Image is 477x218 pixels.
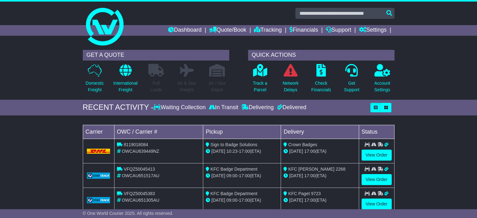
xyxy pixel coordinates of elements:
p: Get Support [344,80,359,93]
a: Dashboard [168,25,202,36]
span: 10:23 [226,149,237,154]
span: 17:00 [239,173,250,178]
td: Pickup [203,125,281,139]
span: [DATE] [289,173,303,178]
p: Full Loads [148,80,164,93]
div: (ETA) [284,148,356,155]
a: View Order [362,174,392,185]
span: 09:00 [226,173,237,178]
span: 17:00 [239,149,250,154]
span: Sign to Badge Solutions [210,142,257,147]
div: - (ETA) [206,148,278,155]
div: QUICK ACTIONS [248,50,395,61]
p: Air & Sea Freight [177,80,196,93]
a: Tracking [254,25,282,36]
p: Air / Sea Depot [209,80,225,93]
span: [DATE] [289,198,303,203]
a: Financials [289,25,318,36]
p: Check Financials [311,80,331,93]
span: OWCAU651517AU [122,173,159,178]
div: GET A QUOTE [83,50,229,61]
div: In Transit [207,104,240,111]
div: RECENT ACTIVITY - [83,103,154,112]
td: Delivery [281,125,359,139]
span: [DATE] [211,173,225,178]
p: Account Settings [374,80,390,93]
a: AccountSettings [374,64,391,97]
span: 17:00 [304,149,315,154]
span: VFQZ50045413 [124,167,155,172]
div: Delivered [275,104,306,111]
span: KFC Paget 9723 [288,191,321,196]
span: 09:00 [226,198,237,203]
span: 17:00 [304,173,315,178]
p: International Freight [113,80,137,93]
a: CheckFinancials [311,64,331,97]
td: Status [359,125,394,139]
img: GetCarrierServiceLogo [87,173,110,179]
div: (ETA) [284,173,356,179]
div: (ETA) [284,197,356,204]
span: [DATE] [211,198,225,203]
span: OWCAU651305AU [122,198,159,203]
span: KFC [PERSON_NAME] 2268 [288,167,345,172]
span: © One World Courier 2025. All rights reserved. [83,211,173,216]
td: Carrier [83,125,114,139]
div: Waiting Collection [153,104,207,111]
img: GetCarrierServiceLogo [87,197,110,203]
img: DHL.png [87,149,110,154]
span: KFC Badge Department [210,167,257,172]
span: KFC Badge Department [210,191,257,196]
div: - (ETA) [206,197,278,204]
a: InternationalFreight [113,64,138,97]
span: OWCAU639449NZ [122,149,159,154]
p: Network Delays [283,80,299,93]
span: 8119018084 [124,142,148,147]
a: View Order [362,199,392,210]
span: 17:00 [239,198,250,203]
a: Quote/Book [209,25,246,36]
a: NetworkDelays [282,64,299,97]
a: GetSupport [344,64,360,97]
td: OWC / Carrier # [114,125,203,139]
div: Delivering [240,104,275,111]
p: Domestic Freight [86,80,104,93]
span: VFQZ50045383 [124,191,155,196]
a: Settings [359,25,387,36]
span: Crown Badges [288,142,317,147]
span: [DATE] [289,149,303,154]
span: [DATE] [211,149,225,154]
a: View Order [362,150,392,161]
a: Track aParcel [252,64,268,97]
span: 17:00 [304,198,315,203]
a: DomesticFreight [85,64,104,97]
a: Support [326,25,351,36]
p: Track a Parcel [253,80,267,93]
div: - (ETA) [206,173,278,179]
